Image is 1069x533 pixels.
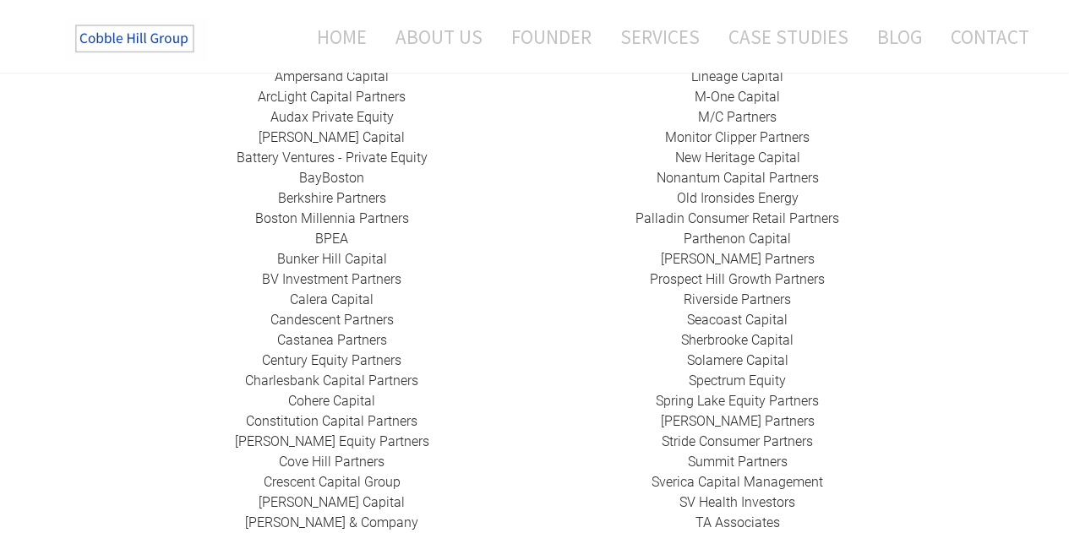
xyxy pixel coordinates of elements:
[657,170,819,186] a: Nonantum Capital Partners
[938,14,1042,59] a: Contact
[235,433,429,449] a: ​[PERSON_NAME] Equity Partners
[608,14,712,59] a: Services
[665,129,810,145] a: ​Monitor Clipper Partners
[262,352,401,368] a: ​Century Equity Partners
[258,89,406,105] a: ​ArcLight Capital Partners
[499,14,604,59] a: Founder
[246,413,417,429] a: Constitution Capital Partners
[695,514,780,530] a: ​TA Associates
[689,373,786,389] a: Spectrum Equity
[245,514,418,530] a: [PERSON_NAME] & Company
[864,14,935,59] a: Blog
[687,352,788,368] a: Solamere Capital
[277,332,387,348] a: ​Castanea Partners
[635,210,839,226] a: Palladin Consumer Retail Partners
[695,89,780,105] a: M-One Capital
[259,494,405,510] a: [PERSON_NAME] Capital
[259,129,405,145] a: [PERSON_NAME] Capital
[264,474,401,490] a: ​Crescent Capital Group
[270,312,394,328] a: Candescent Partners
[299,170,364,186] a: BayBoston
[290,291,374,307] a: Calera Capital
[292,14,379,59] a: Home
[315,231,348,247] a: BPEA
[687,312,788,328] a: Seacoast Capital
[716,14,861,59] a: Case Studies
[675,150,800,166] a: New Heritage Capital
[262,271,401,287] a: BV Investment Partners
[245,373,418,389] a: Charlesbank Capital Partners
[681,332,794,348] a: ​Sherbrooke Capital​
[279,454,385,470] a: Cove Hill Partners
[278,190,386,206] a: Berkshire Partners
[288,393,375,409] a: Cohere Capital
[64,18,208,60] img: The Cobble Hill Group LLC
[661,251,815,267] a: ​[PERSON_NAME] Partners
[277,251,387,267] a: ​Bunker Hill Capital
[650,271,825,287] a: Prospect Hill Growth Partners
[270,109,394,125] a: Audax Private Equity
[679,494,795,510] a: SV Health Investors
[661,413,815,429] a: [PERSON_NAME] Partners
[237,150,428,166] a: Battery Ventures - Private Equity
[688,454,788,470] a: Summit Partners
[275,68,389,84] a: ​Ampersand Capital
[255,210,409,226] a: Boston Millennia Partners
[691,68,783,84] a: Lineage Capital
[652,474,823,490] a: Sverica Capital Management
[677,190,799,206] a: ​Old Ironsides Energy
[684,291,791,307] a: Riverside Partners
[656,393,819,409] a: Spring Lake Equity Partners
[698,109,777,125] a: ​M/C Partners
[383,14,495,59] a: About Us
[662,433,813,449] a: Stride Consumer Partners
[684,231,791,247] a: ​Parthenon Capital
